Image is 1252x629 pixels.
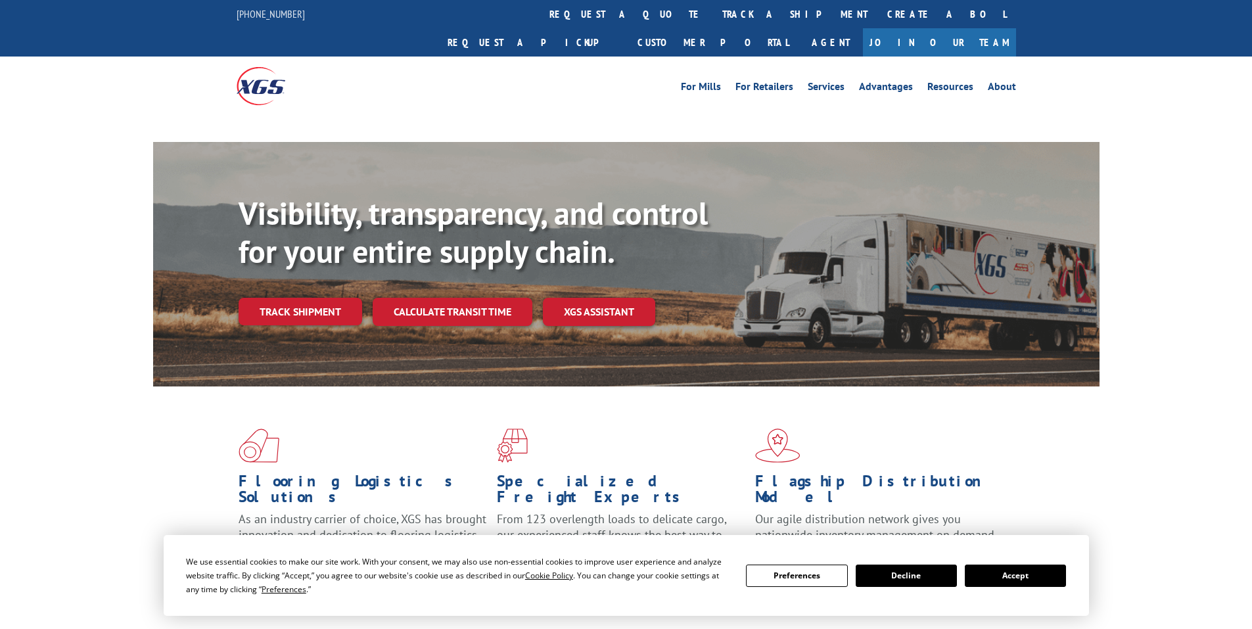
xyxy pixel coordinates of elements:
a: XGS ASSISTANT [543,298,655,326]
a: Calculate transit time [373,298,532,326]
a: Request a pickup [438,28,628,57]
a: For Mills [681,82,721,96]
h1: Flagship Distribution Model [755,473,1004,511]
img: xgs-icon-focused-on-flooring-red [497,429,528,463]
b: Visibility, transparency, and control for your entire supply chain. [239,193,708,271]
div: We use essential cookies to make our site work. With your consent, we may also use non-essential ... [186,555,730,596]
a: Customer Portal [628,28,799,57]
a: Services [808,82,845,96]
a: Agent [799,28,863,57]
span: Preferences [262,584,306,595]
button: Decline [856,565,957,587]
a: Advantages [859,82,913,96]
a: For Retailers [735,82,793,96]
a: [PHONE_NUMBER] [237,7,305,20]
a: Track shipment [239,298,362,325]
a: Join Our Team [863,28,1016,57]
a: About [988,82,1016,96]
button: Accept [965,565,1066,587]
span: Our agile distribution network gives you nationwide inventory management on demand. [755,511,997,542]
span: Cookie Policy [525,570,573,581]
a: Resources [927,82,973,96]
h1: Flooring Logistics Solutions [239,473,487,511]
button: Preferences [746,565,847,587]
h1: Specialized Freight Experts [497,473,745,511]
div: Cookie Consent Prompt [164,535,1089,616]
img: xgs-icon-flagship-distribution-model-red [755,429,800,463]
img: xgs-icon-total-supply-chain-intelligence-red [239,429,279,463]
span: As an industry carrier of choice, XGS has brought innovation and dedication to flooring logistics... [239,511,486,558]
p: From 123 overlength loads to delicate cargo, our experienced staff knows the best way to move you... [497,511,745,570]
